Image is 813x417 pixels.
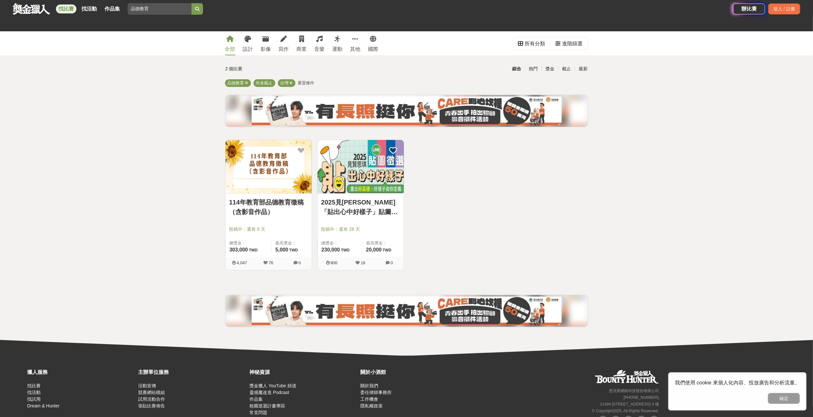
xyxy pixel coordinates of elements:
span: 尚未截止 [256,81,273,85]
a: Dream & Hunter [27,403,59,408]
div: 關於小酒館 [361,368,469,376]
div: 音樂 [315,45,325,53]
div: 影像 [261,45,271,53]
span: 重置條件 [298,81,315,85]
div: 所有分類 [525,37,545,50]
a: 全部 [225,31,235,55]
a: 辦比賽 [733,4,765,14]
img: 0454c82e-88f2-4dcc-9ff1-cb041c249df3.jpg [252,297,562,325]
a: 靈感魔改造 Podcast [249,390,289,395]
a: 找比賽 [27,383,41,388]
small: © Copyright 2025 . All Rights Reserved. [592,409,659,413]
span: 品德教育 [228,81,244,85]
a: 找活動 [79,4,99,13]
div: 其他 [350,45,361,53]
a: 國際 [368,31,379,55]
span: 5,000 [275,247,288,252]
div: 運動 [332,45,343,53]
span: TWD [289,248,298,252]
div: 最新 [575,63,591,74]
div: 2 個比賽 [225,63,346,74]
a: 找活動 [27,390,41,395]
span: 總獎金： [230,240,268,246]
a: 作品集 [249,397,263,402]
div: 全部 [225,45,235,53]
div: 寫作 [279,45,289,53]
div: 國際 [368,45,379,53]
a: 常見問題 [249,410,267,415]
a: Cover Image [317,140,404,194]
a: 運動 [332,31,343,55]
a: 其他 [350,31,361,55]
span: 投稿中：還有 6 天 [229,226,308,233]
a: 試用活動合作 [138,397,165,402]
a: 隱私權政策 [361,403,383,408]
span: 230,000 [322,247,340,252]
span: 總獎金： [322,240,358,246]
input: 有長照挺你，care到心坎裡！青春出手，拍出照顧 影音徵件活動 [128,3,192,15]
small: 11494 [STREET_ADDRESS] 3 樓 [600,402,659,406]
a: 商業 [297,31,307,55]
a: 校園巡迴計畫專區 [249,403,285,408]
span: 我們使用 cookie 來個人化內容、投放廣告和分析流量。 [675,380,800,385]
button: 確定 [768,393,800,404]
small: 恩克斯網路科技股份有限公司 [609,389,659,393]
a: 找試用 [27,397,41,402]
a: 活動宣傳 [138,383,156,388]
span: TWD [341,248,349,252]
span: 303,000 [230,247,248,252]
img: f7c855b4-d01c-467d-b383-4c0caabe547d.jpg [252,97,562,125]
span: TWD [249,248,257,252]
span: 20,000 [366,247,382,252]
div: 登入 / 註冊 [768,4,800,14]
div: 設計 [243,45,253,53]
a: 2025見[PERSON_NAME]「貼出心中好樣子」貼圖徵選 [321,197,400,217]
img: Cover Image [317,140,404,193]
a: 影像 [261,31,271,55]
span: 76 [269,260,273,265]
a: 寫作 [279,31,289,55]
span: 投稿中：還有 28 天 [321,226,400,233]
a: 關於我們 [361,383,379,388]
a: 設計 [243,31,253,55]
div: 獎金 [542,63,558,74]
span: TWD [383,248,391,252]
span: 4,047 [237,260,247,265]
div: 神秘資源 [249,368,357,376]
a: 工作機會 [361,397,379,402]
div: 主辦單位服務 [138,368,246,376]
span: 900 [331,260,338,265]
a: 張貼比賽佈告 [138,403,165,408]
div: 獵人服務 [27,368,135,376]
span: 最高獎金： [275,240,308,246]
a: Cover Image [225,140,312,194]
span: 最高獎金： [366,240,400,246]
div: 進階篩選 [562,37,583,50]
img: Cover Image [225,140,312,193]
span: 0 [391,260,393,265]
a: 音樂 [315,31,325,55]
span: 0 [299,260,301,265]
div: 綜合 [508,63,525,74]
a: 找比賽 [56,4,76,13]
span: 18 [361,260,365,265]
div: 熱門 [525,63,542,74]
a: 作品集 [102,4,122,13]
div: 商業 [297,45,307,53]
a: 委任律師事務所 [361,390,392,395]
a: 獎金獵人 YouTube 頻道 [249,383,296,388]
small: [PHONE_NUMBER] [624,395,659,400]
a: 114年教育部品德教育徵稿（含影音作品） [229,197,308,217]
div: 截止 [558,63,575,74]
span: 台灣 [280,81,289,85]
a: 競賽網站模組 [138,390,165,395]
